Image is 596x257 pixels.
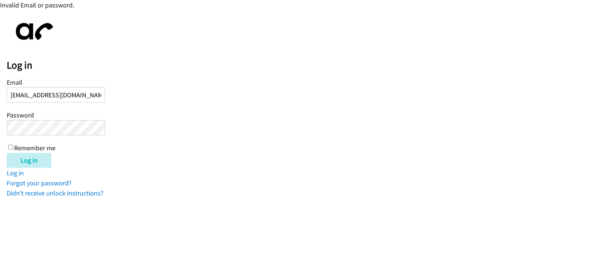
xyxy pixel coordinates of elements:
[7,153,51,168] input: Log in
[7,179,72,187] a: Forgot your password?
[7,169,24,177] a: Log in
[7,59,596,72] h2: Log in
[14,144,56,152] label: Remember me
[7,111,34,119] label: Password
[7,78,22,87] label: Email
[7,17,59,46] img: aphone-8a226864a2ddd6a5e75d1ebefc011f4aa8f32683c2d82f3fb0802fe031f96514.svg
[7,189,104,197] a: Didn't receive unlock instructions?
